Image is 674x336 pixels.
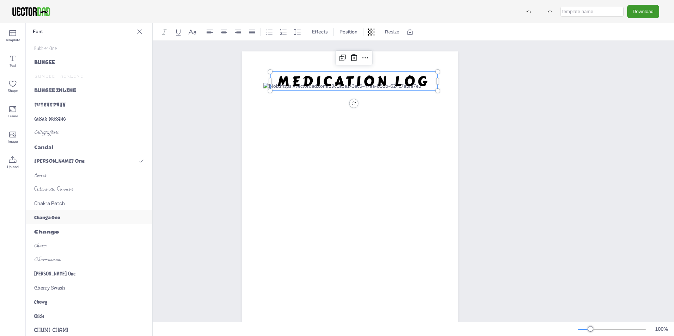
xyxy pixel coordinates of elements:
span: Frame [8,113,18,119]
span: Bungee [34,60,55,66]
span: Charm [34,242,47,249]
span: Chewy [34,299,47,305]
span: Bungee Inline [34,88,76,94]
span: Chango [34,229,59,235]
span: CHUMI-CHAMI [34,326,68,334]
span: Upload [7,164,19,170]
span: [PERSON_NAME] One [34,270,75,277]
span: Candal [34,144,53,150]
span: Template [5,37,20,43]
span: Cherry Swash [34,285,65,291]
span: [DOMAIN_NAME] [331,322,364,328]
span: Cedarville Cursive [34,185,73,194]
span: Image [8,139,18,144]
span: Chakra Petch [34,200,65,206]
span: Chicle [34,313,44,319]
span: Changa One [34,215,60,220]
span: Bungee Hairline [34,74,83,80]
button: Resize [382,26,402,38]
button: Download [627,5,659,18]
p: Font [33,23,134,40]
span: Caesar Dressing [34,116,66,122]
span: Caveat [34,172,46,178]
span: Effects [311,29,329,35]
span: Shape [8,88,18,94]
span: Charmonman [34,255,60,265]
div: 100 % [653,326,670,332]
span: Calligraffitti [34,129,59,137]
span: [PERSON_NAME] One [34,157,85,165]
img: VectorDad-1.png [11,6,51,17]
span: Text [10,63,16,68]
span: Bubbler One [34,45,57,51]
span: Butcherman [34,100,66,110]
span: MEDICATION LOG [277,71,430,92]
input: template name [560,7,624,17]
span: Position [338,29,359,35]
